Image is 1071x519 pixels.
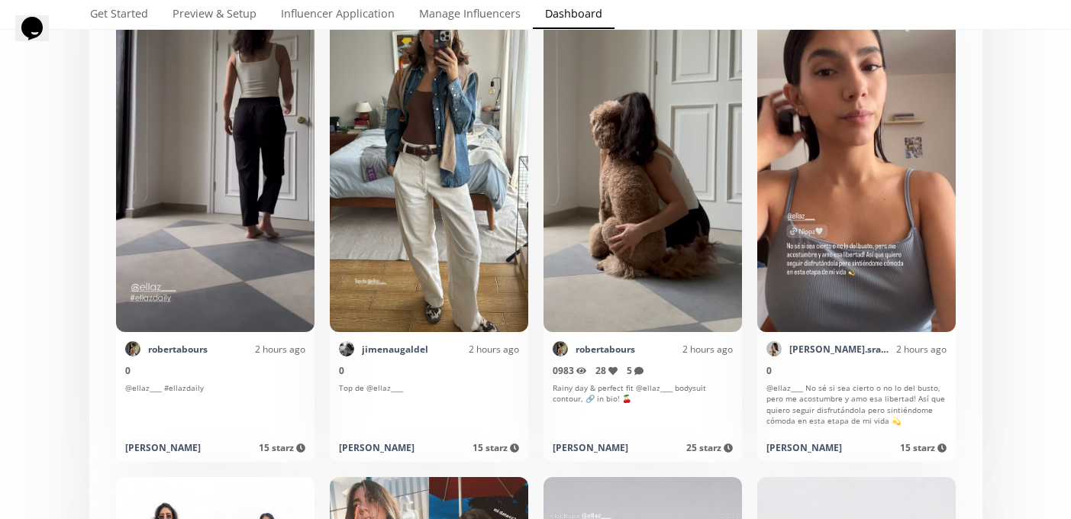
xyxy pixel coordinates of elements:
[766,341,782,356] img: 495635936_18487263904071462_2211469527465593459_n.jpg
[789,343,889,356] a: [PERSON_NAME].srahi
[428,343,519,356] div: 2 hours ago
[339,441,415,454] div: [PERSON_NAME]
[766,382,947,432] div: @ellaz____ No sé si sea cierto o no lo del busto, pero me acostumbre y amo esa libertad! Así que ...
[148,343,208,356] a: robertabours
[553,364,733,378] div: 0
[900,441,947,454] span: 15 starz
[635,343,733,356] div: 2 hours ago
[766,364,947,378] div: 0
[553,341,568,356] img: 481798658_609384595219182_4182794327568136267_n.jpg
[125,441,201,454] div: [PERSON_NAME]
[595,364,618,377] span: 28
[125,382,305,432] div: @ellaz____ #ellazdaily
[125,341,140,356] img: 481798658_609384595219182_4182794327568136267_n.jpg
[339,382,519,432] div: Top de @ellaz____
[553,441,628,454] div: [PERSON_NAME]
[339,341,354,356] img: 454169436_1255828645407297_4443781514259029027_n.jpg
[553,382,733,432] div: Rainy day & perfect fit @ellaz____ bodysuit contour, 🔗 in bio! 🍒
[627,364,644,377] span: 5
[339,364,519,378] div: 0
[125,364,305,378] div: 0
[766,441,842,454] div: [PERSON_NAME]
[473,441,519,454] span: 15 starz
[686,441,733,454] span: 25 starz
[889,343,947,356] div: 2 hours ago
[208,343,305,356] div: 2 hours ago
[558,364,587,377] span: 983
[259,441,305,454] span: 15 starz
[362,343,428,356] a: jimenaugaldel
[576,343,635,356] a: robertabours
[15,15,64,61] iframe: chat widget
